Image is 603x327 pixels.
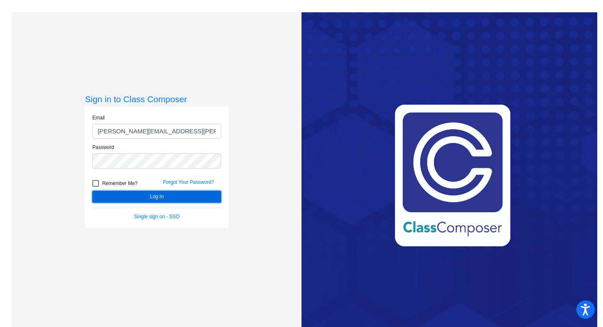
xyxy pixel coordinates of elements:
a: Forgot Your Password? [163,179,214,185]
label: Password [92,144,114,151]
a: Single sign on - SSO [134,214,180,220]
h3: Sign in to Class Composer [85,94,228,104]
button: Log In [92,191,221,203]
label: Email [92,114,105,121]
span: Remember Me? [102,178,137,188]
